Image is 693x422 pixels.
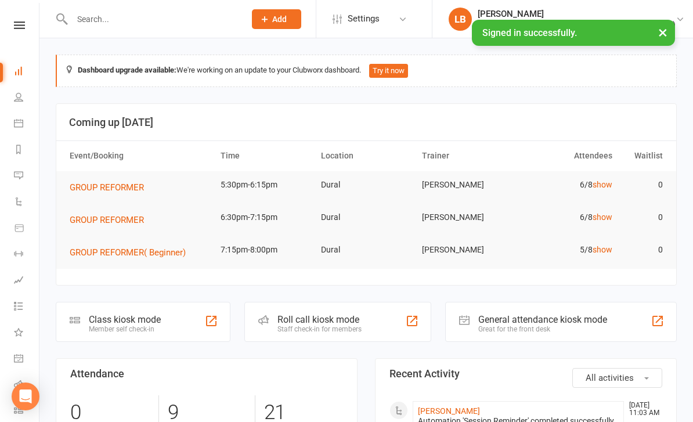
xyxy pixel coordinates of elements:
[478,314,607,325] div: General attendance kiosk mode
[14,373,40,399] a: Roll call kiosk mode
[618,141,668,171] th: Waitlist
[417,204,517,231] td: [PERSON_NAME]
[418,406,480,416] a: [PERSON_NAME]
[586,373,634,383] span: All activities
[14,111,40,138] a: Calendar
[478,325,607,333] div: Great for the front desk
[348,6,380,32] span: Settings
[14,216,40,242] a: Product Sales
[70,182,144,193] span: GROUP REFORMER
[70,246,194,259] button: GROUP REFORMER( Beginner)
[593,212,612,222] a: show
[652,20,673,45] button: ×
[389,368,662,380] h3: Recent Activity
[14,138,40,164] a: Reports
[593,245,612,254] a: show
[12,383,39,410] div: Open Intercom Messenger
[14,268,40,294] a: Assessments
[215,141,316,171] th: Time
[272,15,287,24] span: Add
[517,141,618,171] th: Attendees
[78,66,176,74] strong: Dashboard upgrade available:
[482,27,577,38] span: Signed in successfully.
[70,368,343,380] h3: Attendance
[593,180,612,189] a: show
[449,8,472,31] div: LB
[316,171,416,199] td: Dural
[417,171,517,199] td: [PERSON_NAME]
[517,204,618,231] td: 6/8
[277,325,362,333] div: Staff check-in for members
[215,236,316,264] td: 7:15pm-8:00pm
[14,85,40,111] a: People
[215,171,316,199] td: 5:30pm-6:15pm
[89,314,161,325] div: Class kiosk mode
[478,19,676,30] div: Mission Possible Fitness Dural (Shay [PERSON_NAME])
[70,213,152,227] button: GROUP REFORMER
[316,236,416,264] td: Dural
[618,204,668,231] td: 0
[277,314,362,325] div: Roll call kiosk mode
[56,55,677,87] div: We're working on an update to your Clubworx dashboard.
[517,171,618,199] td: 6/8
[70,181,152,194] button: GROUP REFORMER
[215,204,316,231] td: 6:30pm-7:15pm
[618,236,668,264] td: 0
[316,141,416,171] th: Location
[14,347,40,373] a: General attendance kiosk mode
[64,141,215,171] th: Event/Booking
[572,368,662,388] button: All activities
[70,247,186,258] span: GROUP REFORMER( Beginner)
[417,236,517,264] td: [PERSON_NAME]
[623,402,662,417] time: [DATE] 11:03 AM
[517,236,618,264] td: 5/8
[316,204,416,231] td: Dural
[478,9,676,19] div: [PERSON_NAME]
[69,117,663,128] h3: Coming up [DATE]
[14,59,40,85] a: Dashboard
[68,11,237,27] input: Search...
[14,320,40,347] a: What's New
[89,325,161,333] div: Member self check-in
[369,64,408,78] button: Try it now
[252,9,301,29] button: Add
[70,215,144,225] span: GROUP REFORMER
[618,171,668,199] td: 0
[417,141,517,171] th: Trainer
